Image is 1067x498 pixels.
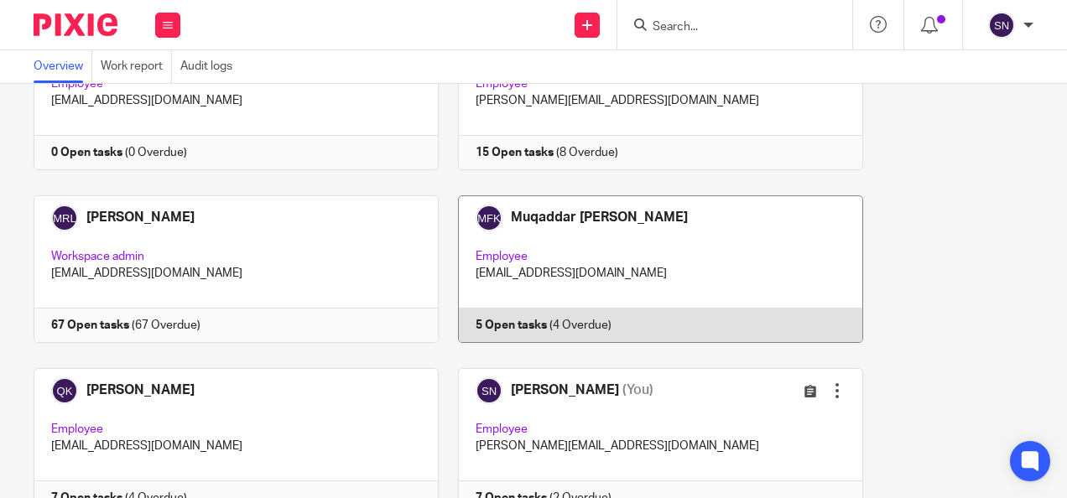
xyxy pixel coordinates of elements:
[651,20,802,35] input: Search
[988,12,1015,39] img: svg%3E
[101,50,172,83] a: Work report
[34,13,117,36] img: Pixie
[34,50,92,83] a: Overview
[180,50,241,83] a: Audit logs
